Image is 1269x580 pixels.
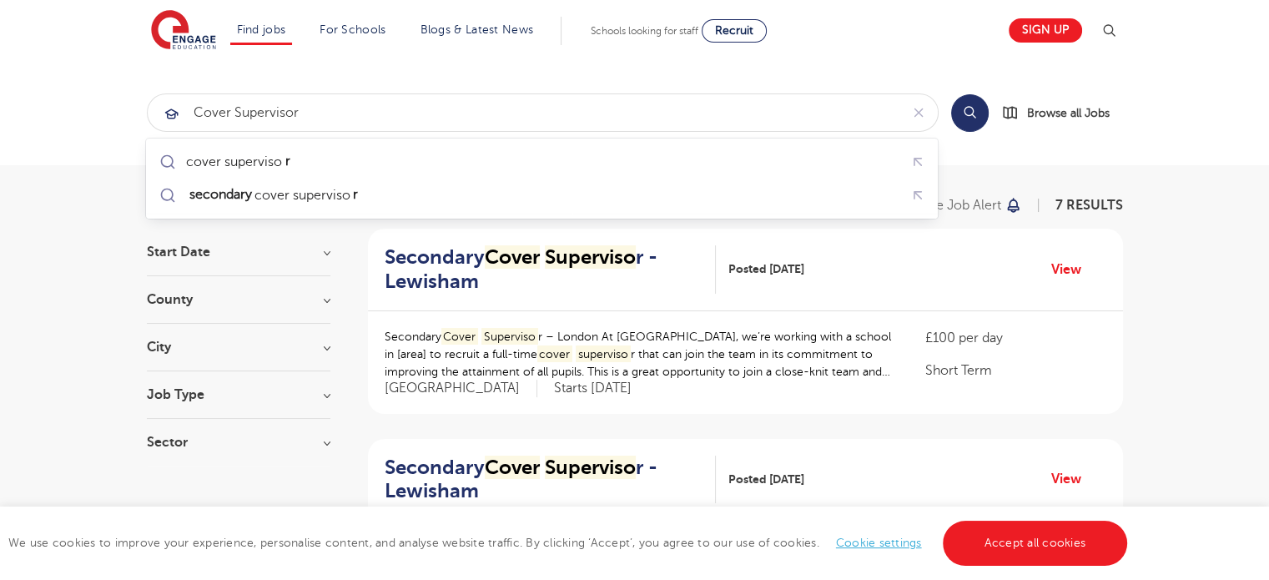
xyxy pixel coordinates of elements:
[943,521,1128,566] a: Accept all cookies
[951,94,989,132] button: Search
[728,260,804,278] span: Posted [DATE]
[385,456,703,504] h2: Secondary r - Lewisham
[576,345,631,363] mark: superviso
[915,199,1023,212] button: Save job alert
[905,182,931,208] button: Fill query with "secondary cover supervisor"
[153,145,931,212] ul: Submit
[545,456,636,479] mark: Superviso
[186,184,254,204] mark: secondary
[147,340,330,354] h3: City
[420,23,534,36] a: Blogs & Latest News
[320,23,385,36] a: For Schools
[537,345,573,363] mark: cover
[925,361,1105,381] p: Short Term
[237,23,286,36] a: Find jobs
[925,328,1105,348] p: £100 per day
[385,245,717,294] a: SecondaryCover Supervisor - Lewisham
[385,456,717,504] a: SecondaryCover Supervisor - Lewisham
[1009,18,1082,43] a: Sign up
[147,93,939,132] div: Submit
[915,199,1001,212] p: Save job alert
[151,10,216,52] img: Engage Education
[350,184,360,204] mark: r
[702,19,767,43] a: Recruit
[186,187,360,204] div: cover superviso
[728,471,804,488] span: Posted [DATE]
[147,388,330,401] h3: Job Type
[836,537,922,549] a: Cookie settings
[1055,198,1123,213] span: 7 RESULTS
[8,537,1131,549] span: We use cookies to improve your experience, personalise content, and analyse website traffic. By c...
[1002,103,1123,123] a: Browse all Jobs
[147,436,330,449] h3: Sector
[591,25,698,37] span: Schools looking for staff
[1027,103,1110,123] span: Browse all Jobs
[485,245,540,269] mark: Cover
[148,94,899,131] input: Submit
[385,380,537,397] span: [GEOGRAPHIC_DATA]
[1051,259,1094,280] a: View
[1051,468,1094,490] a: View
[715,24,753,37] span: Recruit
[899,94,938,131] button: Clear
[186,154,292,170] div: cover superviso
[385,328,893,381] p: Secondary r – London At [GEOGRAPHIC_DATA], we’re working with a school in [area] to recruit a ful...
[147,245,330,259] h3: Start Date
[545,245,636,269] mark: Superviso
[554,380,632,397] p: Starts [DATE]
[147,293,330,306] h3: County
[385,245,703,294] h2: Secondary r - Lewisham
[485,456,540,479] mark: Cover
[481,328,538,345] mark: Superviso
[282,151,292,171] mark: r
[441,328,479,345] mark: Cover
[905,149,931,174] button: Fill query with "cover supervisor"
